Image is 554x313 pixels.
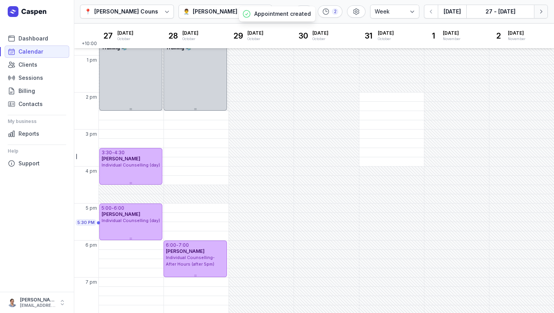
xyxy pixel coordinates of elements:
[247,30,264,36] span: [DATE]
[362,30,375,42] div: 31
[20,297,55,303] div: [PERSON_NAME]
[182,36,199,42] div: October
[8,115,66,128] div: My business
[378,36,394,42] div: October
[166,242,176,248] div: 6:00
[102,218,160,223] span: Individual Counselling (day)
[102,150,112,156] div: 3:30
[117,36,133,42] div: October
[166,255,215,267] span: Individual Counselling- After Hours (after 5pm)
[77,219,95,225] span: 5:30 PM
[18,34,48,43] span: Dashboard
[508,30,526,36] span: [DATE]
[82,40,98,48] span: +10:00
[508,36,526,42] div: November
[94,7,173,16] div: [PERSON_NAME] Counselling
[86,94,97,100] span: 2 pm
[427,30,440,42] div: 1
[114,205,124,211] div: 6:00
[466,5,534,19] button: 27 - [DATE]
[438,5,466,19] button: [DATE]
[85,242,97,248] span: 6 pm
[18,99,43,109] span: Contacts
[193,7,237,16] div: [PERSON_NAME]
[254,10,311,18] p: Appointment created
[182,30,199,36] span: [DATE]
[102,205,112,211] div: 5:00
[18,129,39,138] span: Reports
[492,30,505,42] div: 2
[312,30,329,36] span: [DATE]
[112,150,114,156] div: -
[8,298,17,307] img: User profile image
[18,86,35,96] span: Billing
[117,30,133,36] span: [DATE]
[102,30,114,42] div: 27
[18,60,37,69] span: Clients
[166,248,205,254] span: [PERSON_NAME]
[183,7,190,16] div: 👨‍⚕️
[179,242,189,248] div: 7:00
[87,57,97,63] span: 1 pm
[102,162,160,168] span: Individual Counselling (day)
[18,73,43,82] span: Sessions
[247,36,264,42] div: October
[297,30,309,42] div: 30
[167,30,179,42] div: 28
[378,30,394,36] span: [DATE]
[18,159,40,168] span: Support
[114,150,125,156] div: 4:30
[85,131,97,137] span: 3 pm
[443,30,461,36] span: [DATE]
[86,205,97,211] span: 5 pm
[102,156,140,162] span: [PERSON_NAME]
[85,168,97,174] span: 4 pm
[312,36,329,42] div: October
[443,36,461,42] div: November
[232,30,244,42] div: 29
[102,211,140,217] span: [PERSON_NAME]
[85,7,91,16] div: 📍
[85,279,97,285] span: 7 pm
[18,47,43,56] span: Calendar
[20,303,55,308] div: [EMAIL_ADDRESS][DOMAIN_NAME]
[112,205,114,211] div: -
[176,242,179,248] div: -
[332,8,338,15] div: 2
[8,145,66,157] div: Help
